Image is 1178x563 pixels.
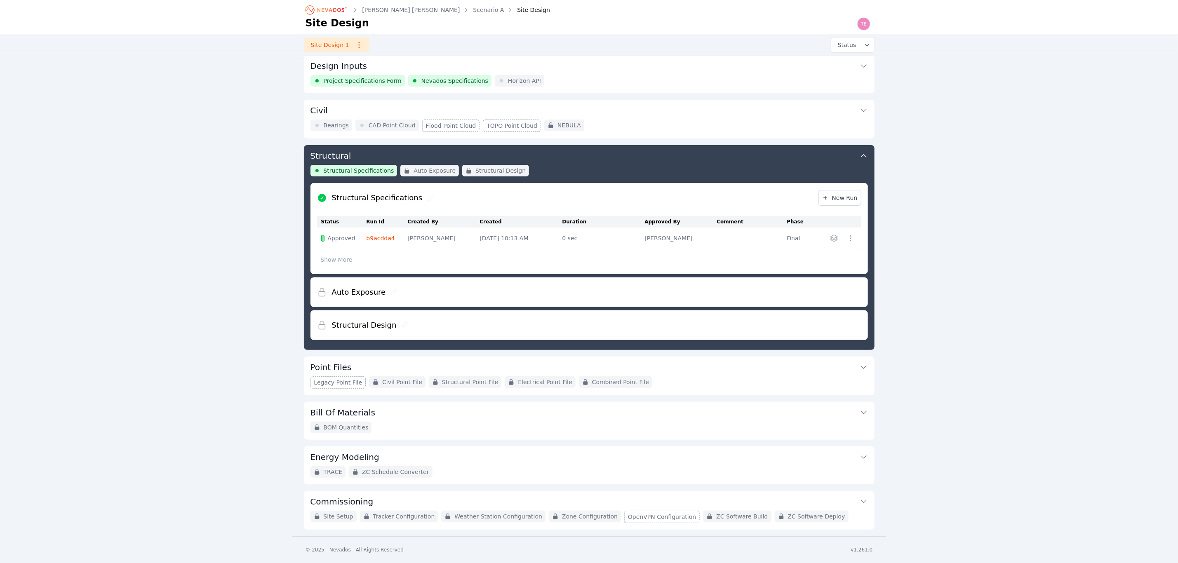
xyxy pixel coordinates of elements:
span: NEBULA [557,121,581,129]
div: Energy ModelingTRACEZC Schedule Converter [304,446,875,484]
span: Status [835,41,856,49]
div: Site Design [506,6,550,14]
button: Bill Of Materials [310,402,868,422]
th: Duration [562,216,645,228]
span: Site Setup [324,512,353,521]
a: Site Design 1 [304,38,369,52]
span: ZC Software Deploy [788,512,845,521]
div: Bill Of MaterialsBOM Quantities [304,402,875,440]
div: © 2025 - Nevados - All Rights Reserved [306,547,404,553]
h2: Auto Exposure [332,286,386,298]
td: [PERSON_NAME] [408,228,480,249]
a: Scenario A [473,6,504,14]
h3: Energy Modeling [310,451,379,463]
span: Legacy Point File [314,378,362,387]
td: [PERSON_NAME] [645,228,717,249]
th: Created [480,216,562,228]
button: Structural [310,145,868,165]
button: Energy Modeling [310,446,868,466]
h3: Civil [310,105,328,116]
button: Point Files [310,357,868,376]
a: b9acdda4 [367,235,395,242]
h1: Site Design [306,16,369,30]
span: Weather Station Configuration [454,512,542,521]
th: Phase [787,216,812,228]
button: Show More [317,252,356,267]
h2: Structural Design [332,319,397,331]
h3: Bill Of Materials [310,407,376,418]
div: v1.261.0 [851,547,873,553]
span: TOPO Point Cloud [487,122,537,130]
th: Status [317,216,367,228]
h3: Point Files [310,361,352,373]
span: Tracker Configuration [373,512,435,521]
span: Structural Specifications [324,167,394,175]
div: Final [787,234,808,242]
button: Civil [310,100,868,120]
span: Civil Point File [382,378,422,386]
div: Design InputsProject Specifications FormNevados SpecificationsHorizon API [304,55,875,93]
span: Approved [328,234,355,242]
button: Status [831,38,875,52]
button: Commissioning [310,491,868,511]
th: Comment [717,216,787,228]
span: Structural Point File [442,378,498,386]
button: Design Inputs [310,55,868,75]
span: Nevados Specifications [421,77,488,85]
th: Approved By [645,216,717,228]
h3: Structural [310,150,351,162]
h2: Structural Specifications [332,192,423,204]
a: [PERSON_NAME] [PERSON_NAME] [362,6,460,14]
span: CAD Point Cloud [369,121,416,129]
span: TRACE [324,468,343,476]
span: Bearings [324,121,349,129]
span: Auto Exposure [414,167,456,175]
a: New Run [818,190,861,206]
span: Horizon API [508,77,541,85]
div: CommissioningSite SetupTracker ConfigurationWeather Station ConfigurationZone ConfigurationOpenVP... [304,491,875,530]
span: ZC Schedule Converter [362,468,429,476]
span: Structural Design [475,167,526,175]
div: CivilBearingsCAD Point CloudFlood Point CloudTOPO Point CloudNEBULA [304,100,875,138]
th: Created By [408,216,480,228]
img: Ted Elliott [857,17,870,30]
h3: Commissioning [310,496,374,507]
nav: Breadcrumb [306,3,550,16]
h3: Design Inputs [310,60,367,72]
td: [DATE] 10:13 AM [480,228,562,249]
div: 0 sec [562,234,641,242]
span: Combined Point File [592,378,649,386]
span: OpenVPN Configuration [628,513,696,521]
span: Project Specifications Form [324,77,402,85]
span: BOM Quantities [324,423,369,432]
span: Flood Point Cloud [426,122,476,130]
div: StructuralStructural SpecificationsAuto ExposureStructural DesignStructural SpecificationsNew Run... [304,145,875,350]
span: Electrical Point File [518,378,572,386]
div: Point FilesLegacy Point FileCivil Point FileStructural Point FileElectrical Point FileCombined Po... [304,357,875,395]
span: Zone Configuration [562,512,618,521]
th: Run Id [367,216,408,228]
span: ZC Software Build [716,512,768,521]
span: New Run [822,194,858,202]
